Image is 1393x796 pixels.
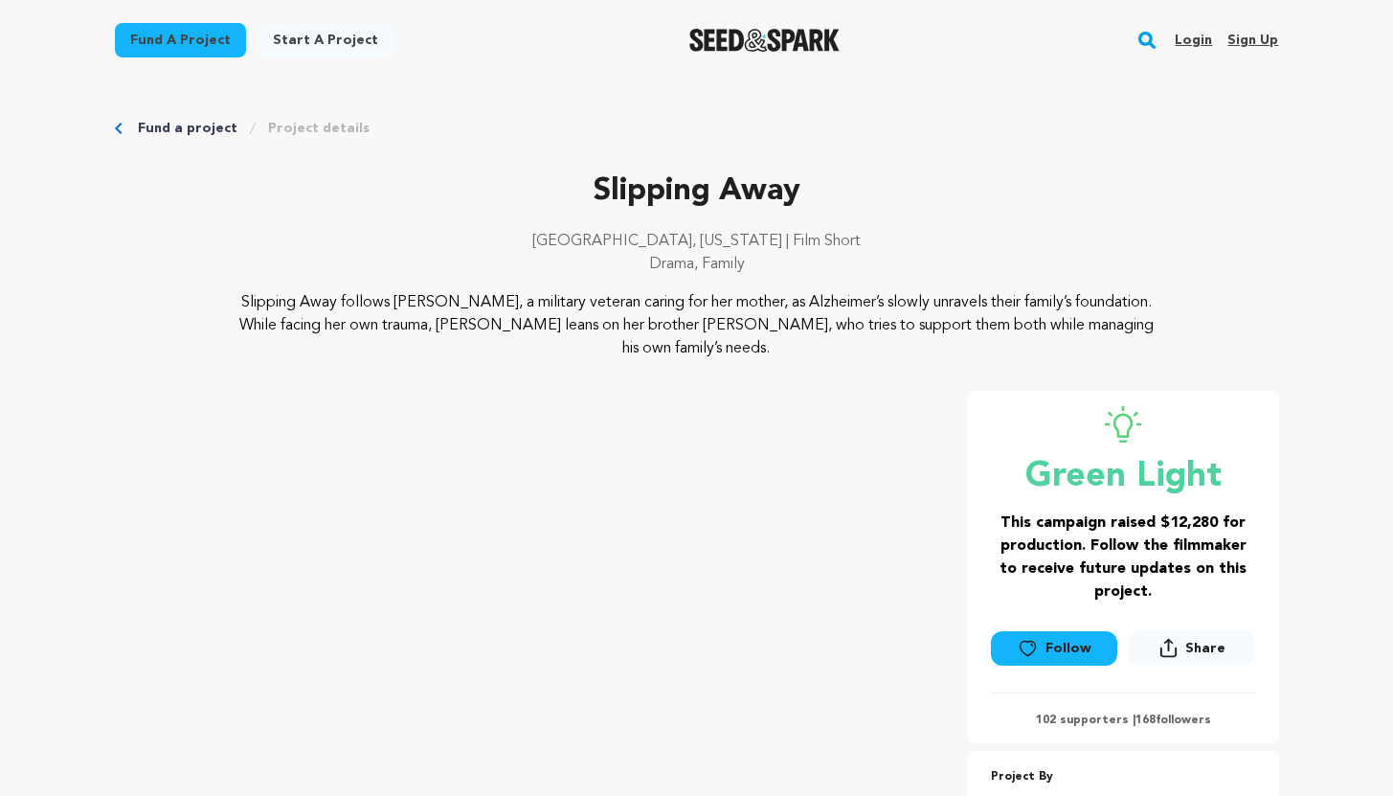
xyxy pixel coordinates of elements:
[991,713,1256,728] p: 102 supporters | followers
[231,291,1162,360] p: Slipping Away follows [PERSON_NAME], a military veteran caring for her mother, as Alzheimer’s slo...
[115,23,246,57] a: Fund a project
[1227,25,1278,56] a: Sign up
[258,23,393,57] a: Start a project
[689,29,840,52] img: Seed&Spark Logo Dark Mode
[268,119,370,138] a: Project details
[1135,715,1156,726] span: 168
[115,230,1279,253] p: [GEOGRAPHIC_DATA], [US_STATE] | Film Short
[991,631,1117,666] a: Follow
[115,169,1279,215] p: Slipping Away
[1129,630,1255,673] span: Share
[1129,630,1255,666] button: Share
[138,119,237,138] a: Fund a project
[689,29,840,52] a: Seed&Spark Homepage
[1175,25,1212,56] a: Login
[115,119,1279,138] div: Breadcrumb
[1185,639,1225,658] span: Share
[991,766,1256,788] p: Project By
[115,253,1279,276] p: Drama, Family
[991,458,1256,496] p: Green Light
[991,512,1256,603] h3: This campaign raised $12,280 for production. Follow the filmmaker to receive future updates on th...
